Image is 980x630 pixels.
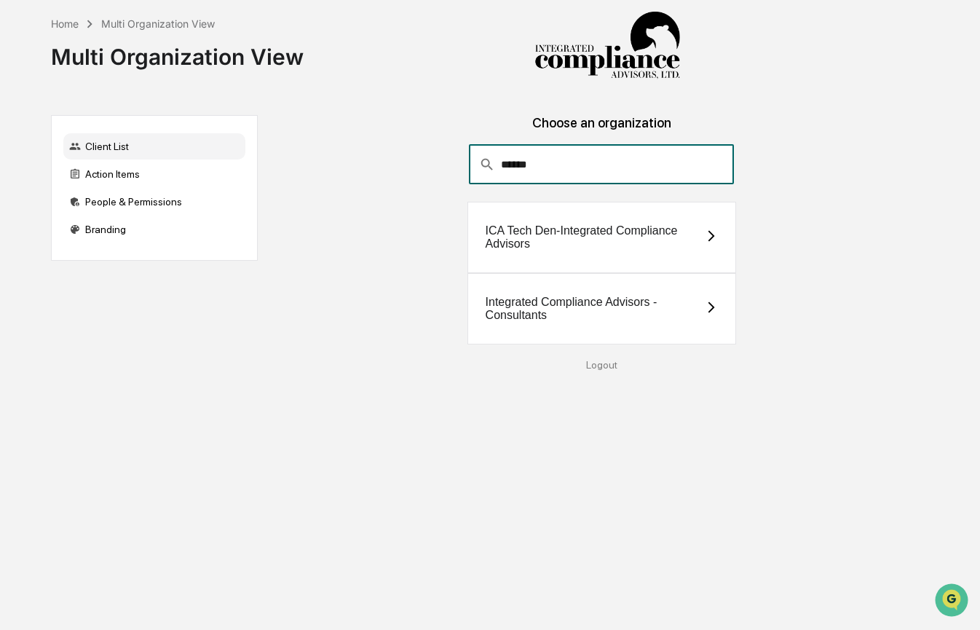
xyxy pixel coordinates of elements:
[51,17,79,30] div: Home
[63,216,245,243] div: Branding
[50,111,239,126] div: Start new chat
[100,178,186,204] a: 🗄️Attestations
[933,582,973,621] iframe: Open customer support
[50,126,184,138] div: We're available if you need us!
[269,115,933,145] div: Choose an organization
[9,205,98,232] a: 🔎Data Lookup
[29,184,94,198] span: Preclearance
[15,111,41,138] img: 1746055101610-c473b297-6a78-478c-a979-82029cc54cd1
[103,246,176,258] a: Powered byPylon
[9,178,100,204] a: 🖐️Preclearance
[63,133,245,160] div: Client List
[106,185,117,197] div: 🗄️
[63,161,245,187] div: Action Items
[469,145,735,184] div: consultant-dashboard__filter-organizations-search-bar
[248,116,265,133] button: Start new chat
[486,224,705,251] div: ICA Tech Den-Integrated Compliance Advisors
[15,185,26,197] div: 🖐️
[15,213,26,224] div: 🔎
[15,31,265,54] p: How can we help?
[120,184,181,198] span: Attestations
[145,247,176,258] span: Pylon
[63,189,245,215] div: People & Permissions
[534,12,680,80] img: Integrated Compliance Advisors
[51,32,304,70] div: Multi Organization View
[101,17,215,30] div: Multi Organization View
[29,211,92,226] span: Data Lookup
[486,296,705,322] div: Integrated Compliance Advisors - Consultants
[269,359,933,371] div: Logout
